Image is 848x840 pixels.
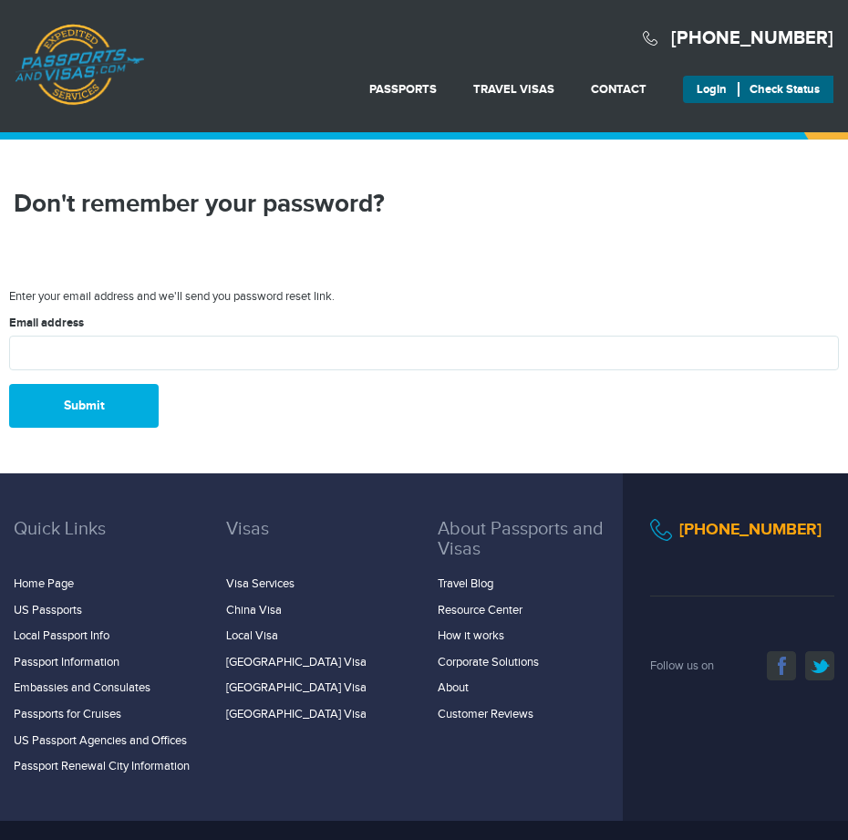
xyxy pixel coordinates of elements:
a: Contact [591,82,646,97]
button: Submit [9,384,159,428]
span: Follow us on [650,659,714,673]
a: Local Visa [226,628,278,643]
a: Check Status [750,82,820,97]
a: China Visa [226,603,282,617]
a: Login [697,82,739,97]
a: facebook [767,651,796,680]
h3: Quick Links [14,519,199,566]
a: Customer Reviews [438,707,533,721]
h3: About Passports and Visas [438,519,623,566]
a: How it works [438,628,504,643]
a: Passport Renewal City Information [14,759,190,773]
a: US Passport Agencies and Offices [14,733,187,748]
a: twitter [805,651,834,680]
a: Home Page [14,576,74,591]
a: US Passports [14,603,82,617]
h1: Don't remember your password? [14,190,410,221]
label: Email address [9,315,84,332]
a: [GEOGRAPHIC_DATA] Visa [226,655,367,669]
a: [PHONE_NUMBER] [679,520,822,540]
a: Passports for Cruises [14,707,121,721]
p: Enter your email address and we'll send you password reset link. [9,288,839,306]
a: Travel Blog [438,576,493,591]
a: [PHONE_NUMBER] [671,27,833,49]
a: Resource Center [438,603,522,617]
a: Local Passport Info [14,628,109,643]
a: [GEOGRAPHIC_DATA] Visa [226,707,367,721]
a: Passport Information [14,655,119,669]
a: Embassies and Consulates [14,680,150,695]
a: Passports & [DOMAIN_NAME] [15,24,144,106]
h3: Visas [226,519,411,566]
a: Travel Visas [473,82,554,97]
a: About [438,680,469,695]
a: Passports [369,82,437,97]
a: Visa Services [226,576,295,591]
a: Corporate Solutions [438,655,539,669]
a: [GEOGRAPHIC_DATA] Visa [226,680,367,695]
